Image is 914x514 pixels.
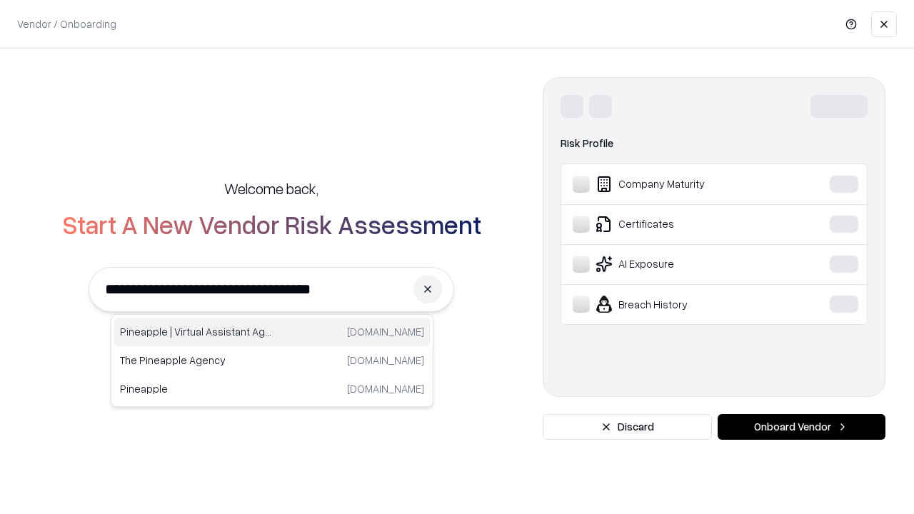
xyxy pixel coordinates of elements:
p: [DOMAIN_NAME] [347,324,424,339]
p: Pineapple | Virtual Assistant Agency [120,324,272,339]
button: Onboard Vendor [718,414,885,440]
h2: Start A New Vendor Risk Assessment [62,210,481,238]
div: Certificates [573,216,786,233]
h5: Welcome back, [224,178,318,198]
div: Suggestions [111,314,433,407]
div: Breach History [573,296,786,313]
div: AI Exposure [573,256,786,273]
p: The Pineapple Agency [120,353,272,368]
p: Vendor / Onboarding [17,16,116,31]
p: [DOMAIN_NAME] [347,381,424,396]
p: [DOMAIN_NAME] [347,353,424,368]
div: Company Maturity [573,176,786,193]
button: Discard [543,414,712,440]
div: Risk Profile [561,135,868,152]
p: Pineapple [120,381,272,396]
